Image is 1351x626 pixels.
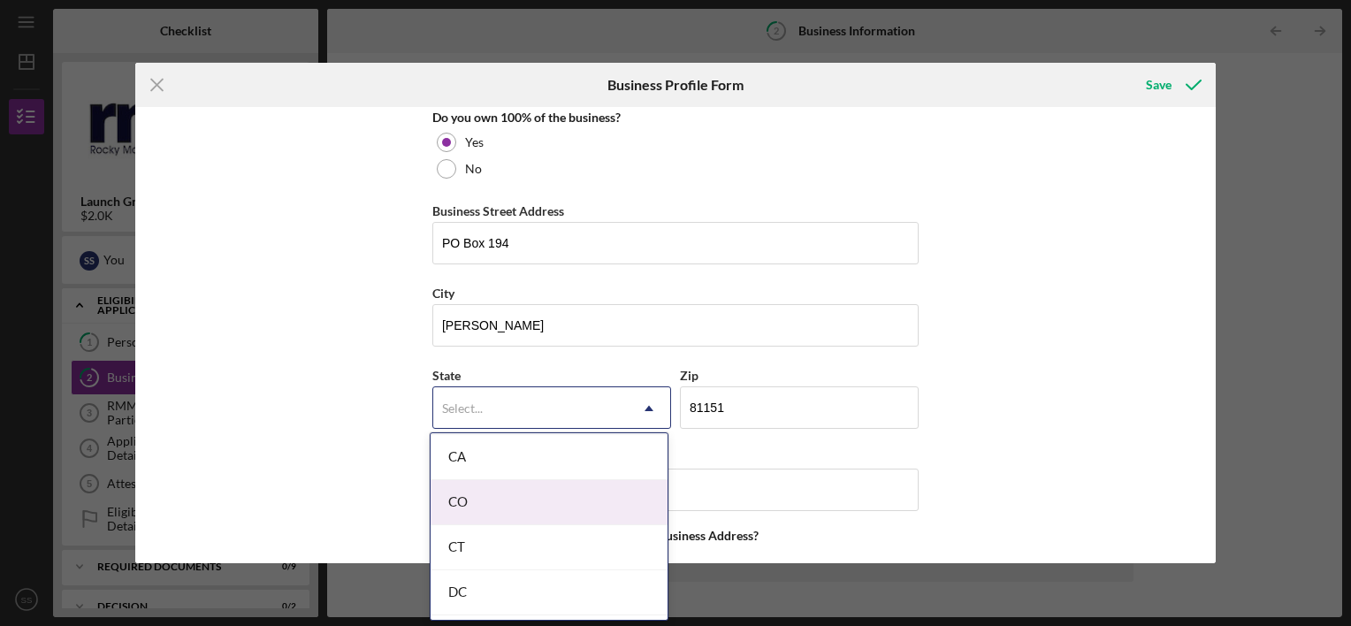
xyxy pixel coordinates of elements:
div: Save [1146,67,1172,103]
div: CO [431,480,668,525]
div: DC [431,570,668,615]
div: Is your Mailing Address the same as your Business Address? [432,529,919,543]
label: Zip [680,368,698,383]
h6: Business Profile Form [607,77,744,93]
label: Yes [465,135,484,149]
div: Select... [442,401,483,416]
button: Save [1128,67,1216,103]
label: City [432,286,454,301]
div: Do you own 100% of the business? [432,111,919,125]
div: CA [431,435,668,480]
label: No [465,162,482,176]
label: Business Street Address [432,203,564,218]
div: CT [431,525,668,570]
